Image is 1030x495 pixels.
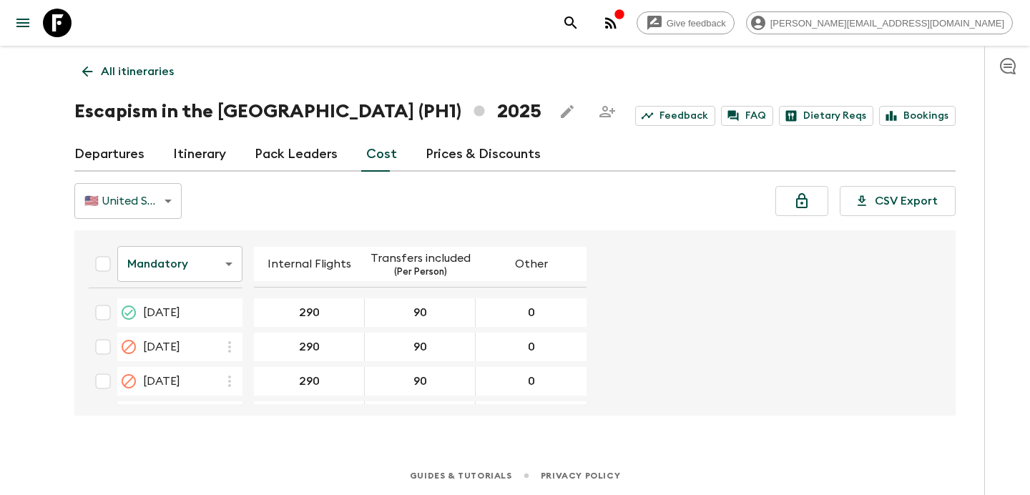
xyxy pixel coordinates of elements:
h1: Escapism in the [GEOGRAPHIC_DATA] (PH1) 2025 [74,97,541,126]
p: All itineraries [101,63,174,80]
a: Feedback [635,106,715,126]
div: 24 Jan 2025; Transfers included [365,367,476,396]
p: Other [515,255,548,273]
a: Cost [366,137,397,172]
div: 🇺🇸 United States Dollar (USD) [74,181,182,221]
div: 24 Jan 2025; Other [476,367,587,396]
a: Itinerary [173,137,226,172]
div: 17 Jan 2025; Transfers included [365,333,476,361]
button: search adventures [556,9,585,37]
a: Privacy Policy [541,468,620,484]
div: 17 Jan 2025; Internal Flights [254,333,365,361]
div: 10 Jan 2025; Other [476,298,587,327]
a: Guides & Tutorials [410,468,512,484]
a: Pack Leaders [255,137,338,172]
div: 17 Jan 2025; Other [476,333,587,361]
button: 290 [282,367,337,396]
button: CSV Export [840,186,956,216]
button: 90 [396,401,444,430]
button: Edit this itinerary [553,97,582,126]
a: FAQ [721,106,773,126]
button: 90 [396,298,444,327]
button: 90 [396,333,444,361]
button: 0 [509,333,554,361]
span: [DATE] [143,304,180,321]
svg: Completed [120,304,137,321]
a: Bookings [879,106,956,126]
div: 31 Jan 2025; Transfers included [365,401,476,430]
div: [PERSON_NAME][EMAIL_ADDRESS][DOMAIN_NAME] [746,11,1013,34]
button: 0 [509,298,554,327]
span: [DATE] [143,373,180,390]
span: [DATE] [143,338,180,356]
button: 290 [282,333,337,361]
svg: Cancelled [120,373,137,390]
p: (Per Person) [394,267,447,278]
a: Give feedback [637,11,735,34]
div: 10 Jan 2025; Transfers included [365,298,476,327]
svg: Cancelled [120,338,137,356]
button: 0 [509,401,554,430]
button: 0 [509,367,554,396]
div: 31 Jan 2025; Other [476,401,587,430]
span: Share this itinerary [593,97,622,126]
div: 10 Jan 2025; Internal Flights [254,298,365,327]
a: All itineraries [74,57,182,86]
button: 90 [396,367,444,396]
a: Departures [74,137,144,172]
button: menu [9,9,37,37]
p: Internal Flights [268,255,351,273]
div: Select all [89,250,117,278]
div: 31 Jan 2025; Internal Flights [254,401,365,430]
button: 290 [282,298,337,327]
a: Dietary Reqs [779,106,873,126]
div: 24 Jan 2025; Internal Flights [254,367,365,396]
p: Transfers included [371,250,471,267]
a: Prices & Discounts [426,137,541,172]
button: Unlock costs [775,186,828,216]
div: Mandatory [117,244,242,284]
button: 290 [282,401,337,430]
span: [PERSON_NAME][EMAIL_ADDRESS][DOMAIN_NAME] [762,18,1012,29]
span: Give feedback [659,18,734,29]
